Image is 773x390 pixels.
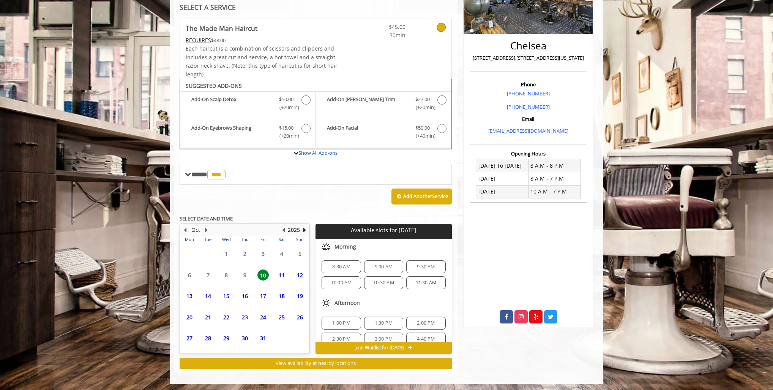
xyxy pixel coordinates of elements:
[373,280,394,286] span: 10:30 AM
[221,290,232,301] span: 15
[184,312,195,323] span: 20
[294,270,306,281] span: 12
[221,312,232,323] span: 22
[199,328,217,349] td: Select day28
[528,185,581,198] td: 10 A.M - 7 P.M
[202,290,214,301] span: 14
[476,185,528,198] td: [DATE]
[322,333,361,346] div: 2:30 PM
[288,226,300,234] button: 2025
[375,336,393,342] span: 3:00 PM
[417,320,435,326] span: 2:00 PM
[331,280,352,286] span: 10:00 AM
[180,358,452,369] button: View availability at nearby locations
[217,285,235,306] td: Select day15
[257,270,269,281] span: 10
[415,95,430,103] span: $27.00
[180,306,199,327] td: Select day20
[364,333,403,346] div: 3:00 PM
[254,328,272,349] td: Select day31
[184,333,195,344] span: 27
[406,260,445,273] div: 9:30 AM
[406,333,445,346] div: 4:40 PM
[180,328,199,349] td: Select day27
[186,82,242,89] b: SUGGESTED ADD-ONS
[186,23,257,33] b: The Made Man Haircut
[528,172,581,185] td: 8 A.M - 7 P.M
[291,236,309,243] th: Sun
[191,124,271,140] b: Add-On Eyebrows Shaping
[254,236,272,243] th: Fri
[184,290,195,301] span: 13
[472,82,585,87] h3: Phone
[272,306,290,327] td: Select day25
[235,236,254,243] th: Thu
[470,151,587,156] h3: Opening Hours
[239,312,251,323] span: 23
[322,276,361,289] div: 10:00 AM
[276,270,287,281] span: 11
[415,124,430,132] span: $50.00
[184,124,311,142] label: Add-On Eyebrows Shaping
[199,236,217,243] th: Tue
[199,306,217,327] td: Select day21
[275,132,298,140] span: (+20min )
[217,236,235,243] th: Wed
[291,265,309,285] td: Select day12
[239,333,251,344] span: 30
[327,124,407,140] b: Add-On Facial
[472,116,585,122] h3: Email
[322,242,331,251] img: morning slots
[291,306,309,327] td: Select day26
[217,306,235,327] td: Select day22
[186,36,211,44] span: This service needs some Advance to be paid before we block your appointment
[191,95,271,111] b: Add-On Scalp Detox
[257,312,269,323] span: 24
[507,90,550,97] a: [PHONE_NUMBER]
[203,226,209,234] button: Next Month
[280,226,286,234] button: Previous Year
[322,317,361,330] div: 1:00 PM
[298,149,338,156] a: Show All Add-ons
[254,285,272,306] td: Select day17
[411,132,434,140] span: (+40min )
[375,264,393,270] span: 9:00 AM
[507,103,550,110] a: [PHONE_NUMBER]
[254,265,272,285] td: Select day10
[272,285,290,306] td: Select day18
[272,236,290,243] th: Sat
[279,95,293,103] span: $50.00
[254,306,272,327] td: Select day24
[239,290,251,301] span: 16
[375,320,393,326] span: 1:30 PM
[472,40,585,51] h2: Chelsea
[275,103,298,111] span: (+20min )
[355,345,404,351] span: Join Waitlist for [DATE]
[180,215,233,222] b: SELECT DATE AND TIME
[488,127,568,134] a: [EMAIL_ADDRESS][DOMAIN_NAME]
[186,45,338,78] span: Each haircut is a combination of scissors and clippers and includes a great cut and service, a ho...
[186,36,338,44] div: $48.00
[528,159,581,172] td: 8 A.M - 8 P.M
[364,276,403,289] div: 10:30 AM
[221,333,232,344] span: 29
[180,285,199,306] td: Select day13
[334,244,356,250] span: Morning
[403,193,448,200] b: Add Another Service
[191,226,200,234] button: Oct
[334,300,360,306] span: Afternoon
[364,260,403,273] div: 9:00 AM
[202,312,214,323] span: 21
[202,333,214,344] span: 28
[180,4,452,11] div: SELECT A SERVICE
[257,333,269,344] span: 31
[416,280,437,286] span: 11:30 AM
[472,54,585,62] p: [STREET_ADDRESS],[STREET_ADDRESS][US_STATE]
[291,285,309,306] td: Select day19
[180,236,199,243] th: Mon
[294,312,306,323] span: 26
[319,227,448,233] p: Available slots for [DATE]
[417,336,435,342] span: 4:40 PM
[361,31,405,40] span: 30min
